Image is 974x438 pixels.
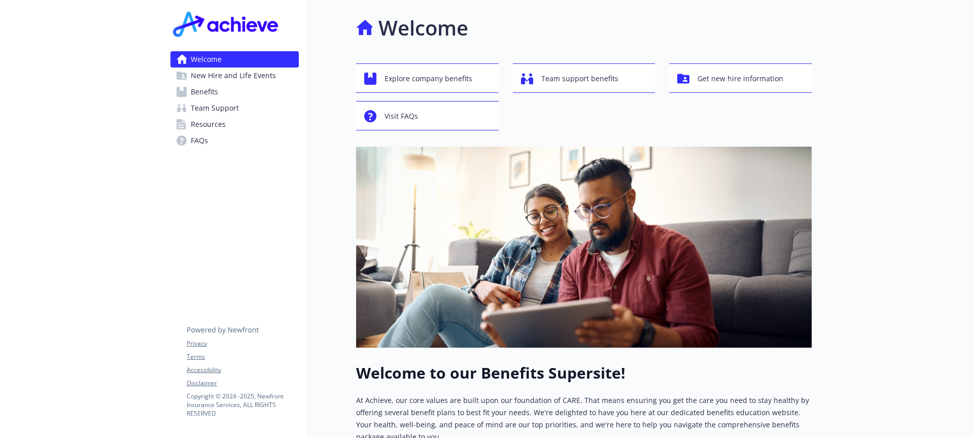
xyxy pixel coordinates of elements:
[170,84,299,100] a: Benefits
[698,69,783,88] span: Get new hire information
[356,101,499,130] button: Visit FAQs
[385,107,418,126] span: Visit FAQs
[541,69,618,88] span: Team support benefits
[191,132,208,149] span: FAQs
[191,84,218,100] span: Benefits
[187,339,298,348] a: Privacy
[170,116,299,132] a: Resources
[669,63,812,93] button: Get new hire information
[356,364,812,382] h1: Welcome to our Benefits Supersite!
[170,51,299,68] a: Welcome
[187,365,298,375] a: Accessibility
[356,63,499,93] button: Explore company benefits
[187,352,298,361] a: Terms
[187,392,298,418] p: Copyright © 2024 - 2025 , Newfront Insurance Services, ALL RIGHTS RESERVED
[191,100,239,116] span: Team Support
[385,69,472,88] span: Explore company benefits
[191,68,276,84] span: New Hire and Life Events
[356,147,812,348] img: overview page banner
[513,63,655,93] button: Team support benefits
[170,68,299,84] a: New Hire and Life Events
[170,100,299,116] a: Team Support
[191,116,226,132] span: Resources
[170,132,299,149] a: FAQs
[191,51,222,68] span: Welcome
[187,379,298,388] a: Disclaimer
[378,13,468,43] h1: Welcome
